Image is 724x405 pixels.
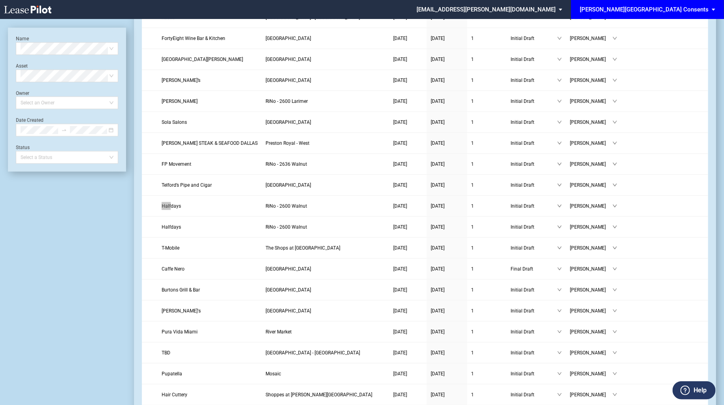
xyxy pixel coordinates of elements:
span: down [613,99,617,104]
span: 1 [471,98,474,104]
span: Preston Royal - West [266,140,309,146]
span: to [61,127,67,133]
span: [DATE] [393,140,407,146]
a: Halfdays [162,202,258,210]
span: River Market [266,329,292,335]
span: Burtons Grill & Bar [162,287,200,293]
span: Initial Draft [511,244,557,252]
span: [DATE] [431,266,445,272]
span: Initial Draft [511,202,557,210]
a: [DATE] [431,307,463,315]
a: [DATE] [393,118,423,126]
span: [DATE] [393,245,407,251]
span: Park Place [266,119,311,125]
span: Freshfields Village [266,36,311,41]
span: [PERSON_NAME] [570,265,613,273]
span: Initial Draft [511,76,557,84]
span: Uptown Park - East [266,350,360,356]
span: Caffe Nero [162,266,185,272]
span: Pupatella [162,371,182,377]
span: [DATE] [431,287,445,293]
span: down [557,204,562,208]
span: [PERSON_NAME] [570,76,613,84]
span: Pura Vida Miami [162,329,198,335]
a: [GEOGRAPHIC_DATA] [266,181,385,189]
span: 1 [471,140,474,146]
span: [DATE] [431,36,445,41]
a: [DATE] [431,55,463,63]
span: down [557,183,562,187]
span: [DATE] [431,140,445,146]
a: RiNo - 2600 Walnut [266,223,385,231]
span: [DATE] [393,266,407,272]
a: 1 [471,76,503,84]
span: down [557,99,562,104]
span: [DATE] [431,78,445,83]
span: [DATE] [431,203,445,209]
span: [DATE] [431,57,445,62]
a: [DATE] [393,286,423,294]
span: Initial Draft [511,223,557,231]
span: down [613,183,617,187]
span: [PERSON_NAME] [570,391,613,399]
span: 1 [471,308,474,314]
a: Pupatella [162,370,258,378]
a: 1 [471,139,503,147]
span: down [613,78,617,83]
span: RiNo - 2636 Walnut [266,161,307,167]
a: RiNo - 2600 Walnut [266,202,385,210]
span: down [613,57,617,62]
a: The Shops at [GEOGRAPHIC_DATA] [266,244,385,252]
a: Telford’s Pipe and Cigar [162,181,258,189]
span: [PERSON_NAME] [570,223,613,231]
a: 1 [471,202,503,210]
span: down [613,308,617,313]
a: [DATE] [393,76,423,84]
a: [GEOGRAPHIC_DATA] [266,307,385,315]
a: [DATE] [393,349,423,357]
span: [PERSON_NAME] [570,97,613,105]
a: [GEOGRAPHIC_DATA] [266,55,385,63]
span: Salt Marsh Animal Hospital [162,57,243,62]
a: 1 [471,118,503,126]
a: [DATE] [431,97,463,105]
a: [DATE] [431,391,463,399]
span: [DATE] [431,98,445,104]
span: 1 [471,350,474,356]
span: 1 [471,78,474,83]
span: 1 [471,224,474,230]
span: [DATE] [393,98,407,104]
a: 1 [471,55,503,63]
span: 1 [471,119,474,125]
span: Initial Draft [511,370,557,378]
span: down [613,267,617,271]
span: 1 [471,266,474,272]
span: [PERSON_NAME] [570,307,613,315]
span: [PERSON_NAME] [570,55,613,63]
a: Burtons Grill & Bar [162,286,258,294]
span: [PERSON_NAME] [570,34,613,42]
label: Status [16,145,30,150]
a: 1 [471,244,503,252]
span: [PERSON_NAME] [570,118,613,126]
span: down [557,267,562,271]
a: T-Mobile [162,244,258,252]
a: [GEOGRAPHIC_DATA] [266,34,385,42]
span: [DATE] [393,224,407,230]
span: TBD [162,350,170,356]
span: [DATE] [431,308,445,314]
a: Hair Cuttery [162,391,258,399]
span: down [613,141,617,146]
span: down [557,371,562,376]
span: Initial Draft [511,181,557,189]
span: Initial Draft [511,391,557,399]
a: FortyEight Wine Bar & Kitchen [162,34,258,42]
span: [DATE] [431,182,445,188]
a: [PERSON_NAME] [162,97,258,105]
span: down [613,246,617,250]
span: RiNo - 2600 Larimer [266,98,308,104]
span: [DATE] [393,371,407,377]
a: 1 [471,97,503,105]
span: Initial Draft [511,97,557,105]
a: [PERSON_NAME] STEAK & SEAFOOD DALLAS [162,139,258,147]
